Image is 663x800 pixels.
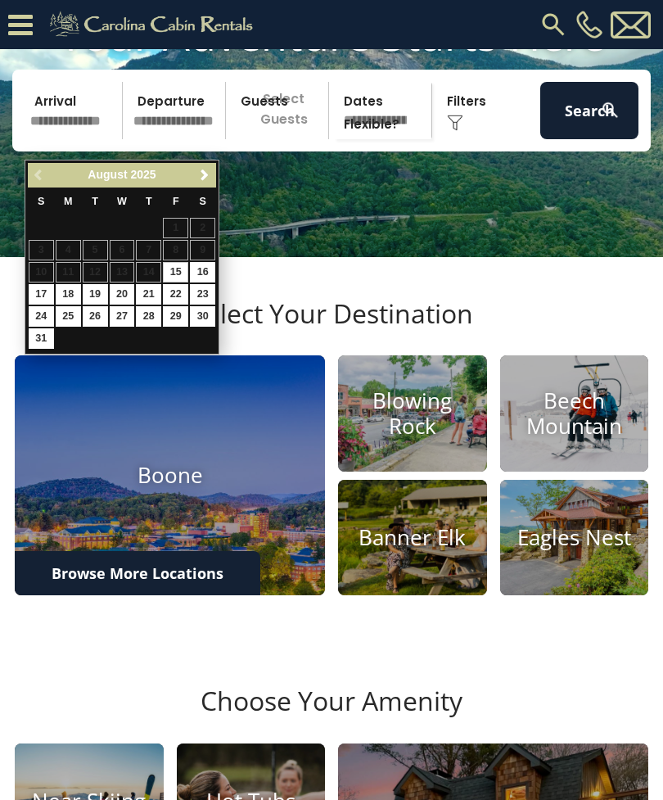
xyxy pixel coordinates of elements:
[194,165,214,186] a: Next
[92,196,98,207] span: Tuesday
[64,196,73,207] span: Monday
[190,284,215,305] a: 23
[136,306,161,327] a: 28
[338,388,487,439] h4: Blowing Rock
[163,306,188,327] a: 29
[338,355,487,472] a: Blowing Rock
[29,284,54,305] a: 17
[56,306,81,327] a: 25
[500,480,649,596] a: Eagles Nest
[12,298,651,355] h3: Select Your Destination
[200,196,206,207] span: Saturday
[12,9,651,60] h1: Your Adventure Starts Here
[163,262,188,282] a: 15
[117,196,127,207] span: Wednesday
[83,284,108,305] a: 19
[29,328,54,349] a: 31
[136,284,161,305] a: 21
[540,82,638,139] button: Search
[572,11,607,38] a: [PHONE_NUMBER]
[15,355,325,595] a: Boone
[38,196,44,207] span: Sunday
[130,168,156,181] span: 2025
[539,10,568,39] img: search-regular.svg
[29,306,54,327] a: 24
[110,284,135,305] a: 20
[12,685,651,743] h3: Choose Your Amenity
[88,168,127,181] span: August
[15,551,260,595] a: Browse More Locations
[173,196,179,207] span: Friday
[56,284,81,305] a: 18
[338,480,487,596] a: Banner Elk
[83,306,108,327] a: 26
[163,284,188,305] a: 22
[110,306,135,327] a: 27
[15,463,325,488] h4: Boone
[447,115,463,131] img: filter--v1.png
[500,388,649,439] h4: Beech Mountain
[500,525,649,550] h4: Eagles Nest
[190,262,215,282] a: 16
[41,8,267,41] img: Khaki-logo.png
[500,355,649,472] a: Beech Mountain
[198,169,211,182] span: Next
[231,82,328,139] p: Select Guests
[190,306,215,327] a: 30
[600,100,620,120] img: search-regular-white.png
[146,196,152,207] span: Thursday
[338,525,487,550] h4: Banner Elk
